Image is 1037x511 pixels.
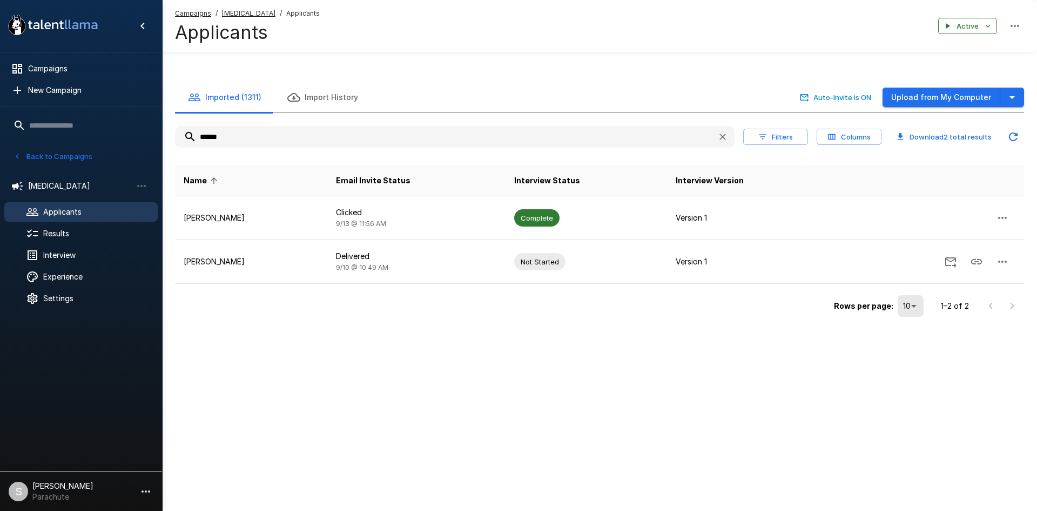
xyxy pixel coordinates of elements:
[883,88,1000,108] button: Upload from My Computer
[676,213,824,223] p: Version 1
[184,213,319,223] p: [PERSON_NAME]
[890,129,998,145] button: Download2 total results
[175,21,320,44] h4: Applicants
[898,295,924,317] div: 10
[676,256,824,267] p: Version 1
[798,89,874,106] button: Auto-Invite is ON
[938,18,997,35] button: Active
[184,174,221,187] span: Name
[184,256,319,267] p: [PERSON_NAME]
[336,207,497,218] p: Clicked
[817,129,881,145] button: Columns
[676,174,744,187] span: Interview Version
[175,82,274,112] button: Imported (1311)
[336,220,386,228] span: 9/13 @ 11:56 AM
[1002,126,1024,148] button: Updated Wed Sep 24 - 12:30 PM
[941,301,969,311] p: 1–2 of 2
[834,301,893,311] p: Rows per page:
[336,263,388,271] span: 9/10 @ 10:49 AM
[938,256,964,266] span: Send Invitation
[514,257,565,267] span: Not Started
[743,129,808,145] button: Filters
[336,174,410,187] span: Email Invite Status
[514,213,560,223] span: Complete
[964,256,989,266] span: Copy Interview Link
[336,251,497,262] p: Delivered
[274,82,371,112] button: Import History
[514,174,580,187] span: Interview Status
